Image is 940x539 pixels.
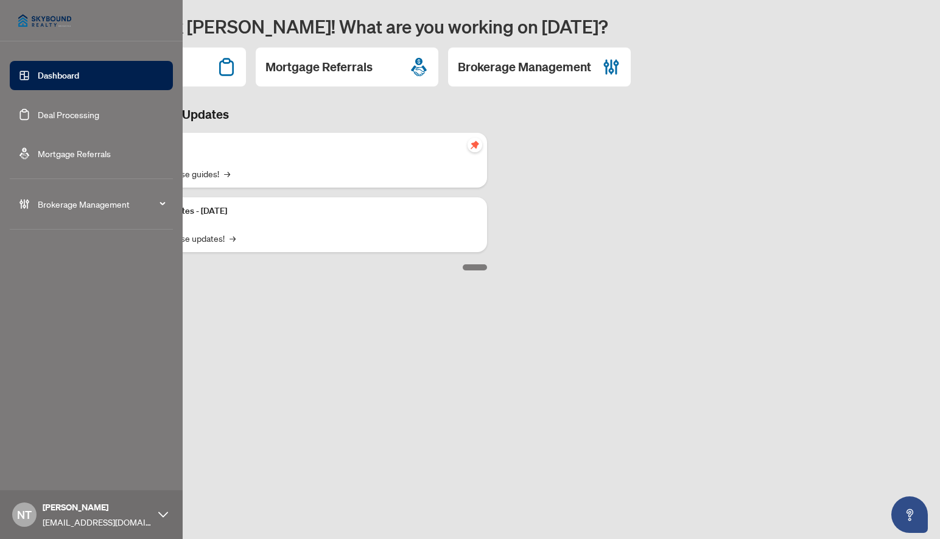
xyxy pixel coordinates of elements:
a: Dashboard [38,70,79,81]
span: Brokerage Management [38,197,164,211]
h3: Brokerage & Industry Updates [63,106,487,123]
span: pushpin [468,138,482,152]
a: Mortgage Referrals [38,148,111,159]
span: [PERSON_NAME] [43,501,152,514]
p: Self-Help [128,140,477,153]
img: logo [10,6,80,35]
a: Deal Processing [38,109,99,120]
h2: Brokerage Management [458,58,591,76]
span: NT [17,506,32,523]
h2: Mortgage Referrals [265,58,373,76]
span: → [224,167,230,180]
p: Platform Updates - [DATE] [128,205,477,218]
span: → [230,231,236,245]
span: [EMAIL_ADDRESS][DOMAIN_NAME] [43,515,152,529]
button: Open asap [891,496,928,533]
h1: Welcome back [PERSON_NAME]! What are you working on [DATE]? [63,15,925,38]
